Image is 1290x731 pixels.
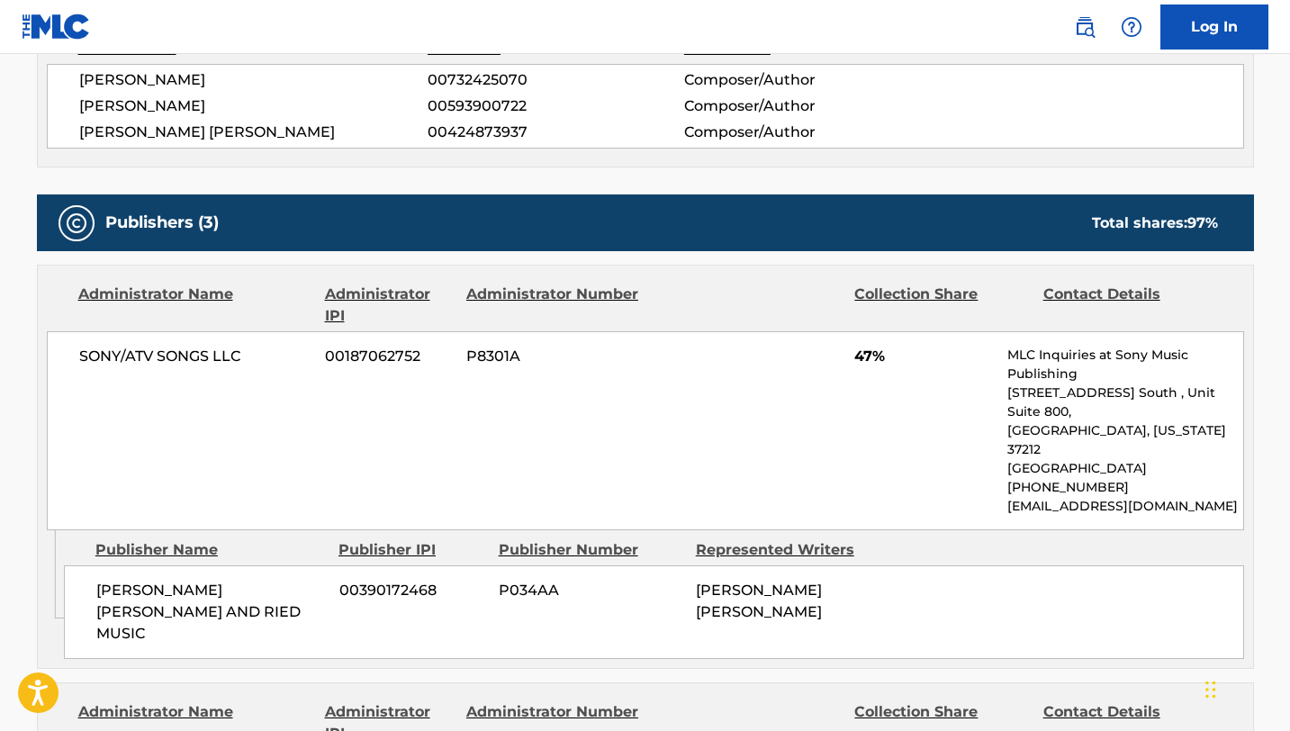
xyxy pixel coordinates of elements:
[1092,212,1218,234] div: Total shares:
[466,284,641,327] div: Administrator Number
[466,346,641,367] span: P8301A
[1007,421,1242,459] p: [GEOGRAPHIC_DATA], [US_STATE] 37212
[339,580,485,601] span: 00390172468
[428,69,683,91] span: 00732425070
[79,69,428,91] span: [PERSON_NAME]
[684,69,917,91] span: Composer/Author
[1205,663,1216,717] div: Drag
[428,95,683,117] span: 00593900722
[79,95,428,117] span: [PERSON_NAME]
[1187,214,1218,231] span: 97 %
[499,580,682,601] span: P034AA
[684,122,917,143] span: Composer/Author
[1007,478,1242,497] p: [PHONE_NUMBER]
[1043,284,1218,327] div: Contact Details
[325,284,453,327] div: Administrator IPI
[1121,16,1142,38] img: help
[79,346,312,367] span: SONY/ATV SONGS LLC
[854,346,994,367] span: 47%
[325,346,453,367] span: 00187062752
[1007,459,1242,478] p: [GEOGRAPHIC_DATA]
[105,212,219,233] h5: Publishers (3)
[499,539,682,561] div: Publisher Number
[95,539,325,561] div: Publisher Name
[79,122,428,143] span: [PERSON_NAME] [PERSON_NAME]
[1160,5,1268,50] a: Log In
[66,212,87,234] img: Publishers
[696,582,822,620] span: [PERSON_NAME] [PERSON_NAME]
[338,539,485,561] div: Publisher IPI
[1007,346,1242,384] p: MLC Inquiries at Sony Music Publishing
[1007,384,1242,421] p: [STREET_ADDRESS] South , Unit Suite 800,
[684,95,917,117] span: Composer/Author
[1114,9,1150,45] div: Help
[1067,9,1103,45] a: Public Search
[428,122,683,143] span: 00424873937
[78,284,311,327] div: Administrator Name
[1200,645,1290,731] iframe: Chat Widget
[96,580,326,645] span: [PERSON_NAME] [PERSON_NAME] AND RIED MUSIC
[1007,497,1242,516] p: [EMAIL_ADDRESS][DOMAIN_NAME]
[696,539,880,561] div: Represented Writers
[854,284,1029,327] div: Collection Share
[22,14,91,40] img: MLC Logo
[1074,16,1096,38] img: search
